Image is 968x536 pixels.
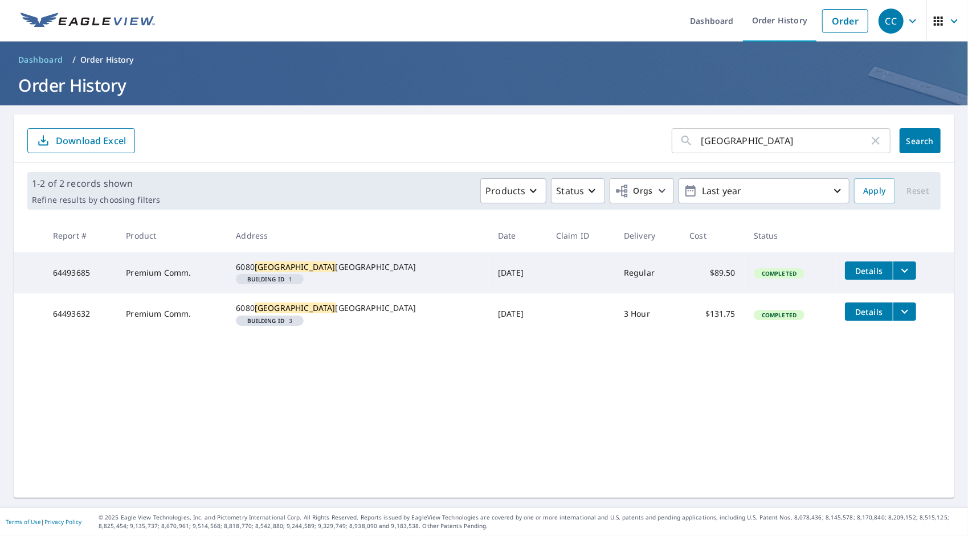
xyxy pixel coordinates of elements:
th: Product [117,219,227,252]
div: CC [879,9,904,34]
th: Claim ID [547,219,615,252]
p: Refine results by choosing filters [32,195,160,205]
p: Order History [80,54,134,66]
input: Address, Report #, Claim ID, etc. [701,125,869,157]
span: 1 [240,276,299,282]
button: Download Excel [27,128,135,153]
th: Status [745,219,836,252]
mark: [GEOGRAPHIC_DATA] [255,261,336,272]
td: $89.50 [680,252,744,293]
span: 3 [240,318,299,324]
span: Details [852,265,886,276]
nav: breadcrumb [14,51,954,69]
p: 1-2 of 2 records shown [32,177,160,190]
th: Delivery [615,219,680,252]
button: Last year [679,178,849,203]
td: 64493632 [44,293,117,334]
td: [DATE] [489,293,547,334]
p: Last year [697,181,831,201]
button: detailsBtn-64493632 [845,302,893,321]
button: Search [900,128,941,153]
button: filesDropdownBtn-64493632 [893,302,916,321]
button: Orgs [610,178,674,203]
h1: Order History [14,73,954,97]
button: Status [551,178,605,203]
span: Completed [755,311,803,319]
div: 6080 [GEOGRAPHIC_DATA] [236,261,480,273]
li: / [72,53,76,67]
p: Status [556,184,584,198]
a: Dashboard [14,51,68,69]
em: Building ID [247,318,284,324]
em: Building ID [247,276,284,282]
p: Download Excel [56,134,126,147]
a: Order [822,9,868,33]
p: Products [485,184,525,198]
button: Products [480,178,546,203]
span: Details [852,306,886,317]
img: EV Logo [21,13,155,30]
td: Regular [615,252,680,293]
th: Address [227,219,489,252]
button: detailsBtn-64493685 [845,261,893,280]
div: 6080 [GEOGRAPHIC_DATA] [236,302,480,314]
a: Terms of Use [6,518,41,526]
th: Date [489,219,547,252]
button: filesDropdownBtn-64493685 [893,261,916,280]
td: 64493685 [44,252,117,293]
td: Premium Comm. [117,252,227,293]
td: Premium Comm. [117,293,227,334]
a: Privacy Policy [44,518,81,526]
button: Apply [854,178,895,203]
p: © 2025 Eagle View Technologies, Inc. and Pictometry International Corp. All Rights Reserved. Repo... [99,513,962,530]
span: Dashboard [18,54,63,66]
span: Apply [863,184,886,198]
span: Orgs [615,184,653,198]
th: Report # [44,219,117,252]
span: Search [909,136,932,146]
p: | [6,518,81,525]
td: 3 Hour [615,293,680,334]
mark: [GEOGRAPHIC_DATA] [255,302,336,313]
td: $131.75 [680,293,744,334]
span: Completed [755,269,803,277]
td: [DATE] [489,252,547,293]
th: Cost [680,219,744,252]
